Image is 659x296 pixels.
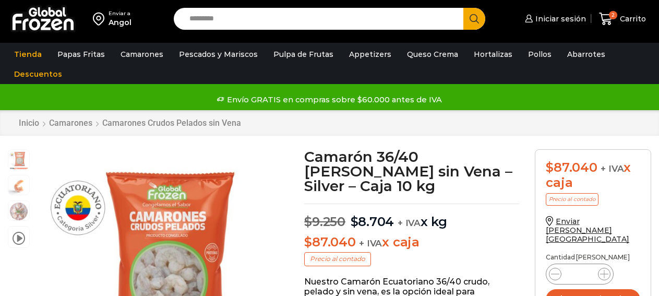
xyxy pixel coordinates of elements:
a: Papas Fritas [52,44,110,64]
a: Tienda [9,44,47,64]
a: Iniciar sesión [522,8,586,29]
p: x kg [304,204,519,230]
h1: Camarón 36/40 [PERSON_NAME] sin Vena – Silver – Caja 10 kg [304,149,519,193]
p: Cantidad [PERSON_NAME] [546,254,640,261]
span: Carrito [617,14,646,24]
a: Queso Crema [402,44,463,64]
p: Precio al contado [546,193,598,206]
a: 2 Carrito [596,7,649,31]
bdi: 9.250 [304,214,345,229]
a: Pescados y Mariscos [174,44,263,64]
a: Abarrotes [562,44,610,64]
span: + IVA [359,238,382,248]
span: $ [546,160,554,175]
a: Pollos [523,44,557,64]
a: Enviar [PERSON_NAME][GEOGRAPHIC_DATA] [546,217,629,244]
span: + IVA [601,163,624,174]
span: $ [304,234,312,250]
p: x caja [304,235,519,250]
span: crudos pelados 36:40 [8,150,29,171]
nav: Breadcrumb [18,118,242,128]
a: Inicio [18,118,40,128]
img: address-field-icon.svg [93,10,109,28]
a: Appetizers [344,44,397,64]
input: Product quantity [570,267,590,281]
button: Search button [463,8,485,30]
a: Camarones Crudos Pelados sin Vena [102,118,242,128]
div: x caja [546,160,640,191]
bdi: 87.040 [304,234,355,250]
div: Angol [109,17,131,28]
span: $ [304,214,312,229]
div: Enviar a [109,10,131,17]
a: Descuentos [9,64,67,84]
span: $ [351,214,358,229]
bdi: 87.040 [546,160,597,175]
p: Precio al contado [304,252,371,266]
span: 2 [609,11,617,19]
span: Iniciar sesión [533,14,586,24]
span: camarones-2 [8,201,29,222]
bdi: 8.704 [351,214,394,229]
span: camaron-sin-cascara [8,175,29,196]
a: Camarones [49,118,93,128]
span: + IVA [398,218,421,228]
a: Camarones [115,44,169,64]
a: Pulpa de Frutas [268,44,339,64]
a: Hortalizas [469,44,518,64]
